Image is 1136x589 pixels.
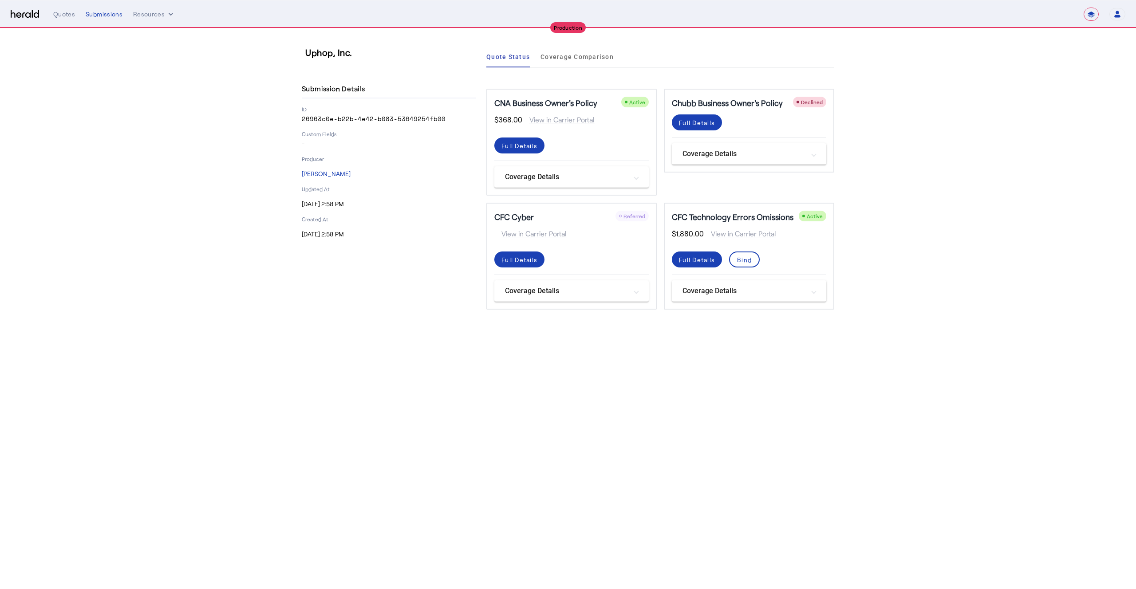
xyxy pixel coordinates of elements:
[494,97,597,109] h5: CNA Business Owner's Policy
[302,169,476,178] p: [PERSON_NAME]
[682,286,805,296] mat-panel-title: Coverage Details
[540,46,614,67] a: Coverage Comparison
[86,10,122,19] div: Submissions
[494,251,544,267] button: Full Details
[494,228,567,239] span: View in Carrier Portal
[672,280,826,302] mat-expansion-panel-header: Coverage Details
[494,137,544,153] button: Full Details
[494,114,522,125] span: $368.00
[302,155,476,162] p: Producer
[494,280,649,302] mat-expansion-panel-header: Coverage Details
[737,255,752,264] div: Bind
[672,228,704,239] span: $1,880.00
[672,143,826,165] mat-expansion-panel-header: Coverage Details
[540,54,614,60] span: Coverage Comparison
[302,106,476,113] p: ID
[302,114,476,123] p: 26963c0e-b22b-4e42-b083-53649254fb00
[302,83,368,94] h4: Submission Details
[623,213,645,219] span: Referred
[302,185,476,192] p: Updated At
[53,10,75,19] div: Quotes
[302,130,476,137] p: Custom Fields
[672,211,793,223] h5: CFC Technology Errors Omissions
[682,149,805,159] mat-panel-title: Coverage Details
[505,286,627,296] mat-panel-title: Coverage Details
[807,213,823,219] span: Active
[704,228,776,239] span: View in Carrier Portal
[302,216,476,223] p: Created At
[494,211,534,223] h5: CFC Cyber
[629,99,645,105] span: Active
[679,118,715,127] div: Full Details
[302,200,476,208] p: [DATE] 2:58 PM
[550,22,586,33] div: Production
[729,251,760,267] button: Bind
[679,255,715,264] div: Full Details
[494,166,649,188] mat-expansion-panel-header: Coverage Details
[501,141,537,150] div: Full Details
[302,230,476,239] p: [DATE] 2:58 PM
[501,255,537,264] div: Full Details
[486,54,530,60] span: Quote Status
[672,251,722,267] button: Full Details
[672,97,783,109] h5: Chubb Business Owner's Policy
[672,114,722,130] button: Full Details
[801,99,823,105] span: Declined
[133,10,175,19] button: Resources dropdown menu
[305,46,479,59] h3: Uphop, Inc.
[486,46,530,67] a: Quote Status
[11,10,39,19] img: Herald Logo
[522,114,595,125] span: View in Carrier Portal
[302,139,476,148] p: -
[505,172,627,182] mat-panel-title: Coverage Details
